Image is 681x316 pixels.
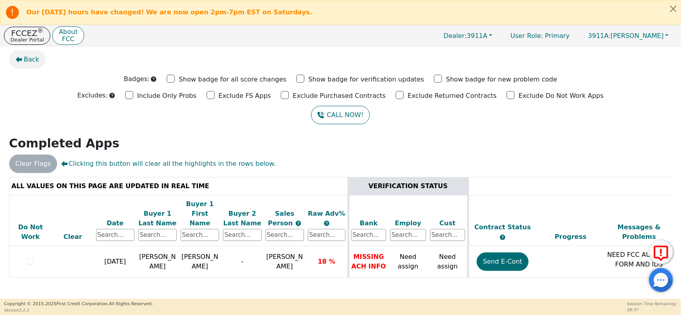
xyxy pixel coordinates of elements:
[9,50,46,69] button: Back
[59,29,77,35] p: About
[666,0,681,17] button: Close alert
[52,26,84,45] button: AboutFCC
[539,232,603,242] div: Progress
[4,27,50,45] button: FCCEZ®Dealer Portal
[223,209,261,228] div: Buyer 2 Last Name
[181,229,219,241] input: Search...
[351,229,387,241] input: Search...
[607,250,671,269] p: NEED FCC AUTOPAY FORM AND IDS
[503,28,578,44] p: Primary
[138,209,177,228] div: Buyer 1 Last Name
[38,27,43,34] sup: ®
[311,106,370,124] button: CALL NOW!
[446,75,557,84] p: Show badge for new problem code
[444,32,467,40] span: Dealer:
[308,75,424,84] p: Show badge for verification updates
[351,181,465,191] div: VERIFICATION STATUS
[179,246,221,278] td: [PERSON_NAME]
[96,219,134,228] div: Date
[266,253,303,270] span: [PERSON_NAME]
[649,240,673,264] button: Report Error to FCC
[588,32,611,40] span: 3911A:
[435,30,501,42] button: Dealer:3911A
[588,32,664,40] span: [PERSON_NAME]
[53,232,92,242] div: Clear
[9,136,120,150] strong: Completed Apps
[627,307,677,313] p: 58:37
[430,219,465,228] div: Cust
[477,252,529,271] button: Send E-Cont
[390,229,426,241] input: Search...
[503,28,578,44] a: User Role: Primary
[221,246,263,278] td: -
[308,229,345,241] input: Search...
[24,55,39,64] span: Back
[390,219,426,228] div: Employ
[96,229,134,241] input: Search...
[10,37,44,42] p: Dealer Portal
[4,307,153,313] p: Version 3.2.3
[580,30,677,42] button: 3911A:[PERSON_NAME]
[223,229,261,241] input: Search...
[293,91,386,101] p: Exclude Purchased Contracts
[138,229,177,241] input: Search...
[519,91,604,101] p: Exclude Do Not Work Apps
[348,246,388,278] td: MISSING ACH INFO
[219,91,271,101] p: Exclude FS Apps
[181,199,219,228] div: Buyer 1 First Name
[137,91,197,101] p: Include Only Probs
[268,210,295,227] span: Sales Person
[61,159,276,169] span: Clicking this button will clear all the highlights in the rows below.
[26,8,312,16] b: Our [DATE] hours have changed! We are now open 2pm-7pm EST on Saturdays.
[109,301,153,306] span: All Rights Reserved.
[12,181,345,191] div: ALL VALUES ON THIS PAGE ARE UPDATED IN REAL TIME
[12,223,50,242] div: Do Not Work
[10,29,44,37] p: FCCEZ
[428,246,468,278] td: Need assign
[444,32,488,40] span: 3911A
[179,75,286,84] p: Show badge for all score changes
[94,246,136,278] td: [DATE]
[430,229,465,241] input: Search...
[4,301,153,308] p: Copyright © 2015- 2025 First Credit Corporation.
[318,258,336,265] span: 18 %
[474,223,531,231] span: Contract Status
[408,91,497,101] p: Exclude Returned Contracts
[77,91,108,100] p: Excludes:
[511,32,543,40] span: User Role :
[308,210,345,217] span: Raw Adv%
[266,229,304,241] input: Search...
[136,246,179,278] td: [PERSON_NAME]
[59,36,77,42] p: FCC
[627,301,677,307] p: Session Time Remaining:
[351,219,387,228] div: Bank
[388,246,428,278] td: Need assign
[124,74,150,84] p: Badges:
[607,223,671,242] div: Messages & Problems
